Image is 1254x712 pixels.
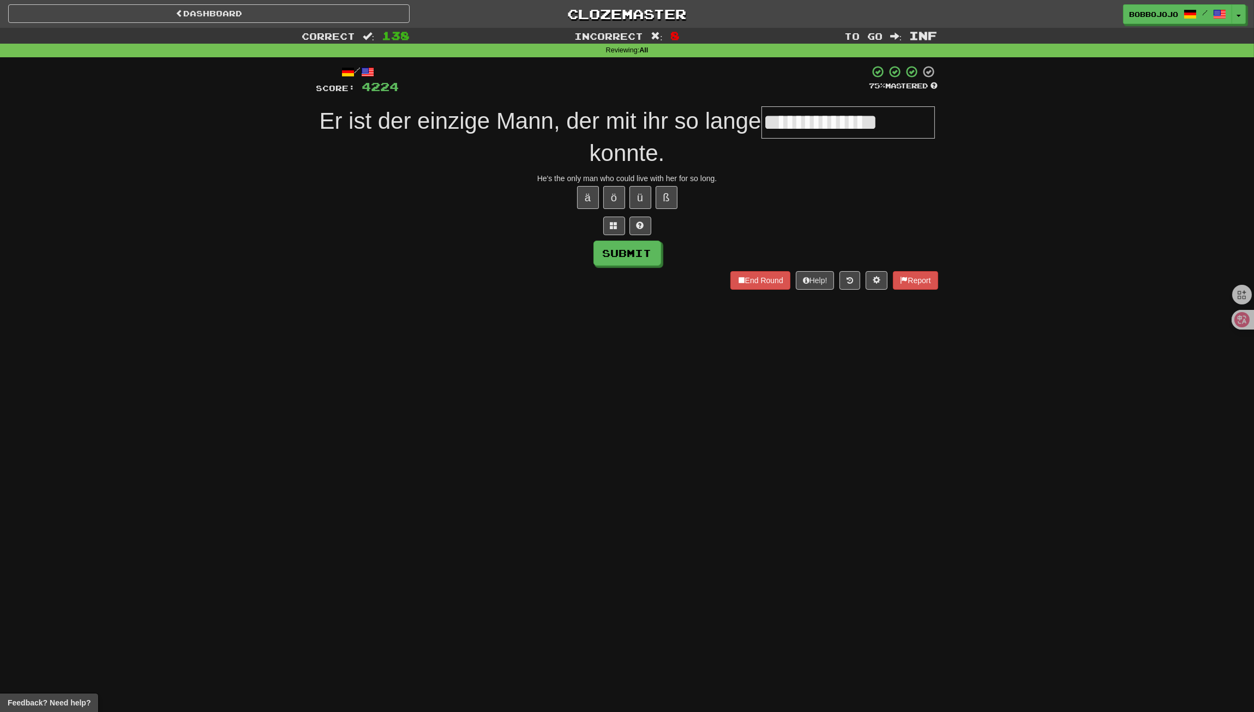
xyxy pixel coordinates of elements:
[839,271,860,290] button: Round history (alt+y)
[1123,4,1232,24] a: bobbojojo /
[844,31,883,41] span: To go
[316,173,938,184] div: He's the only man who could live with her for so long.
[656,186,677,209] button: ß
[629,217,651,235] button: Single letter hint - you only get 1 per sentence and score half the points! alt+h
[909,29,937,42] span: Inf
[603,217,625,235] button: Switch sentence to multiple choice alt+p
[316,83,356,93] span: Score:
[8,697,91,708] span: Open feedback widget
[890,32,902,41] span: :
[426,4,827,23] a: Clozemaster
[651,32,663,41] span: :
[577,186,599,209] button: ä
[670,29,680,42] span: 8
[796,271,835,290] button: Help!
[319,108,761,134] span: Er ist der einzige Mann, der mit ihr so lange
[1202,9,1208,16] span: /
[629,186,651,209] button: ü
[893,271,938,290] button: Report
[593,241,661,266] button: Submit
[574,31,643,41] span: Incorrect
[590,140,665,166] span: konnte.
[1129,9,1178,19] span: bobbojojo
[382,29,410,42] span: 138
[8,4,410,23] a: Dashboard
[316,65,399,79] div: /
[730,271,790,290] button: End Round
[603,186,625,209] button: ö
[302,31,355,41] span: Correct
[362,80,399,93] span: 4224
[639,46,648,54] strong: All
[869,81,886,90] span: 75 %
[363,32,375,41] span: :
[869,81,938,91] div: Mastered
